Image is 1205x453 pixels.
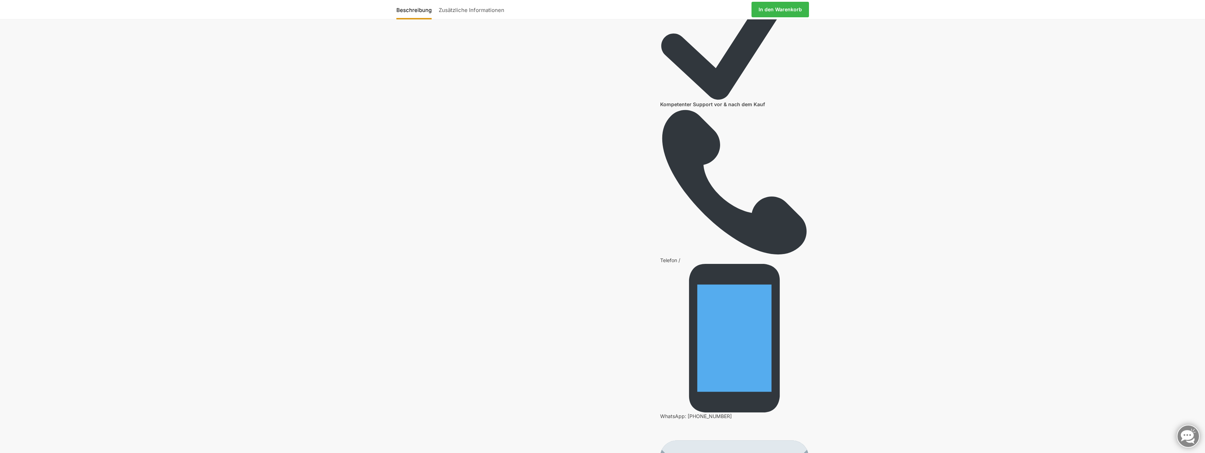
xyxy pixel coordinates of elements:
[396,1,435,18] a: Beschreibung
[660,108,809,256] img: 📞
[660,101,765,107] strong: Kompetenter Support vor & nach dem Kauf
[660,264,809,412] img: 📱
[751,2,809,17] a: In den Warenkorb
[435,1,508,18] a: Zusätzliche Informationen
